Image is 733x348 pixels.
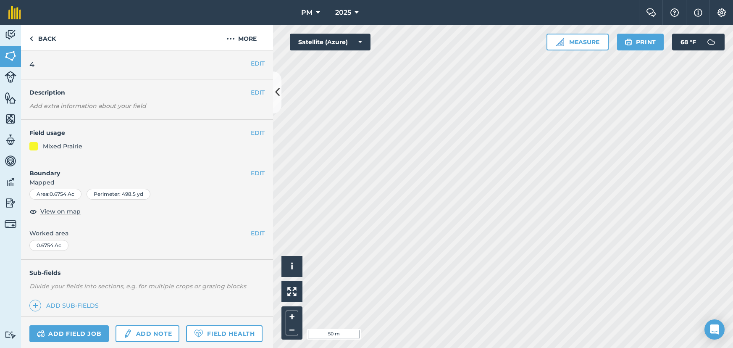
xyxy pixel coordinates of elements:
img: A cog icon [717,8,727,17]
button: – [286,323,298,335]
img: svg+xml;base64,PHN2ZyB4bWxucz0iaHR0cDovL3d3dy53My5vcmcvMjAwMC9zdmciIHdpZHRoPSIxNCIgaGVpZ2h0PSIyNC... [32,301,38,311]
img: svg+xml;base64,PD94bWwgdmVyc2lvbj0iMS4wIiBlbmNvZGluZz0idXRmLTgiPz4KPCEtLSBHZW5lcmF0b3I6IEFkb2JlIE... [5,218,16,230]
img: svg+xml;base64,PD94bWwgdmVyc2lvbj0iMS4wIiBlbmNvZGluZz0idXRmLTgiPz4KPCEtLSBHZW5lcmF0b3I6IEFkb2JlIE... [5,176,16,188]
img: svg+xml;base64,PD94bWwgdmVyc2lvbj0iMS4wIiBlbmNvZGluZz0idXRmLTgiPz4KPCEtLSBHZW5lcmF0b3I6IEFkb2JlIE... [123,329,132,339]
h4: Sub-fields [21,268,273,277]
button: + [286,311,298,323]
img: svg+xml;base64,PHN2ZyB4bWxucz0iaHR0cDovL3d3dy53My5vcmcvMjAwMC9zdmciIHdpZHRoPSIxOSIgaGVpZ2h0PSIyNC... [625,37,633,47]
div: Area : 0.6754 Ac [29,189,81,200]
img: svg+xml;base64,PD94bWwgdmVyc2lvbj0iMS4wIiBlbmNvZGluZz0idXRmLTgiPz4KPCEtLSBHZW5lcmF0b3I6IEFkb2JlIE... [5,71,16,83]
img: Four arrows, one pointing top left, one top right, one bottom right and the last bottom left [287,287,297,296]
span: Mapped [21,178,273,187]
img: A question mark icon [670,8,680,17]
div: Open Intercom Messenger [704,319,725,340]
h4: Description [29,88,265,97]
span: Worked area [29,229,265,238]
button: View on map [29,206,81,216]
button: EDIT [251,169,265,178]
img: svg+xml;base64,PD94bWwgdmVyc2lvbj0iMS4wIiBlbmNvZGluZz0idXRmLTgiPz4KPCEtLSBHZW5lcmF0b3I6IEFkb2JlIE... [5,29,16,41]
span: 68 ° F [680,34,696,50]
img: svg+xml;base64,PHN2ZyB4bWxucz0iaHR0cDovL3d3dy53My5vcmcvMjAwMC9zdmciIHdpZHRoPSI1NiIgaGVpZ2h0PSI2MC... [5,50,16,62]
button: Measure [546,34,609,50]
img: svg+xml;base64,PHN2ZyB4bWxucz0iaHR0cDovL3d3dy53My5vcmcvMjAwMC9zdmciIHdpZHRoPSI1NiIgaGVpZ2h0PSI2MC... [5,113,16,125]
span: 2025 [335,8,351,18]
img: svg+xml;base64,PD94bWwgdmVyc2lvbj0iMS4wIiBlbmNvZGluZz0idXRmLTgiPz4KPCEtLSBHZW5lcmF0b3I6IEFkb2JlIE... [37,329,45,339]
h4: Field usage [29,128,251,137]
button: EDIT [251,128,265,137]
img: svg+xml;base64,PHN2ZyB4bWxucz0iaHR0cDovL3d3dy53My5vcmcvMjAwMC9zdmciIHdpZHRoPSIyMCIgaGVpZ2h0PSIyNC... [226,34,235,44]
button: More [210,25,273,50]
button: Satellite (Azure) [290,34,370,50]
span: View on map [40,207,81,216]
div: Perimeter : 498.5 yd [87,189,150,200]
a: Add sub-fields [29,300,102,311]
img: svg+xml;base64,PD94bWwgdmVyc2lvbj0iMS4wIiBlbmNvZGluZz0idXRmLTgiPz4KPCEtLSBHZW5lcmF0b3I6IEFkb2JlIE... [703,34,720,50]
button: EDIT [251,88,265,97]
button: EDIT [251,59,265,68]
button: 68 °F [672,34,725,50]
img: svg+xml;base64,PHN2ZyB4bWxucz0iaHR0cDovL3d3dy53My5vcmcvMjAwMC9zdmciIHdpZHRoPSI5IiBoZWlnaHQ9IjI0Ii... [29,34,33,44]
a: Add note [116,325,179,342]
div: 0.6754 Ac [29,240,68,251]
img: svg+xml;base64,PD94bWwgdmVyc2lvbj0iMS4wIiBlbmNvZGluZz0idXRmLTgiPz4KPCEtLSBHZW5lcmF0b3I6IEFkb2JlIE... [5,155,16,167]
a: Add field job [29,325,109,342]
img: fieldmargin Logo [8,6,21,19]
em: Divide your fields into sections, e.g. for multiple crops or grazing blocks [29,282,246,290]
span: PM [301,8,313,18]
button: Print [617,34,664,50]
img: Ruler icon [556,38,564,46]
button: EDIT [251,229,265,238]
img: svg+xml;base64,PHN2ZyB4bWxucz0iaHR0cDovL3d3dy53My5vcmcvMjAwMC9zdmciIHdpZHRoPSIxOCIgaGVpZ2h0PSIyNC... [29,206,37,216]
span: 4 [29,59,34,71]
em: Add extra information about your field [29,102,146,110]
div: Mixed Prairie [43,142,82,151]
button: i [281,256,302,277]
h4: Boundary [21,160,251,178]
img: svg+xml;base64,PD94bWwgdmVyc2lvbj0iMS4wIiBlbmNvZGluZz0idXRmLTgiPz4KPCEtLSBHZW5lcmF0b3I6IEFkb2JlIE... [5,197,16,209]
img: svg+xml;base64,PD94bWwgdmVyc2lvbj0iMS4wIiBlbmNvZGluZz0idXRmLTgiPz4KPCEtLSBHZW5lcmF0b3I6IEFkb2JlIE... [5,331,16,339]
span: i [291,261,293,272]
a: Back [21,25,64,50]
img: svg+xml;base64,PHN2ZyB4bWxucz0iaHR0cDovL3d3dy53My5vcmcvMjAwMC9zdmciIHdpZHRoPSI1NiIgaGVpZ2h0PSI2MC... [5,92,16,104]
img: svg+xml;base64,PHN2ZyB4bWxucz0iaHR0cDovL3d3dy53My5vcmcvMjAwMC9zdmciIHdpZHRoPSIxNyIgaGVpZ2h0PSIxNy... [694,8,702,18]
a: Field Health [186,325,262,342]
img: Two speech bubbles overlapping with the left bubble in the forefront [646,8,656,17]
img: svg+xml;base64,PD94bWwgdmVyc2lvbj0iMS4wIiBlbmNvZGluZz0idXRmLTgiPz4KPCEtLSBHZW5lcmF0b3I6IEFkb2JlIE... [5,134,16,146]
